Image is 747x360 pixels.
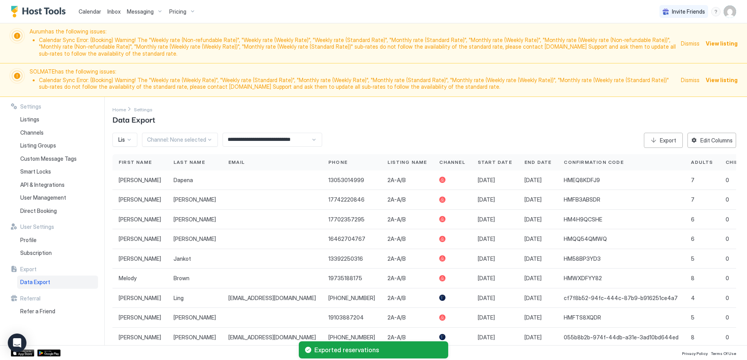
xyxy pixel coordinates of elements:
[478,314,495,321] span: [DATE]
[706,76,738,84] span: View listing
[328,314,364,321] span: 19103887204
[439,159,465,166] span: Channel
[174,196,216,203] span: [PERSON_NAME]
[174,295,184,302] span: Ling
[564,255,601,262] span: HM58BP3YD3
[119,255,161,262] span: [PERSON_NAME]
[726,275,729,282] span: 0
[691,177,694,184] span: 7
[20,266,37,273] span: Export
[478,255,495,262] span: [DATE]
[17,191,98,204] a: User Management
[223,133,311,146] input: Input Field
[726,295,729,302] span: 0
[17,113,98,126] a: Listings
[119,235,161,242] span: [PERSON_NAME]
[20,308,55,315] span: Refer a Friend
[388,255,406,262] span: 2A-A/B
[20,237,37,244] span: Profile
[691,216,694,223] span: 6
[726,314,729,321] span: 0
[8,334,26,352] div: Open Intercom Messenger
[328,295,375,302] span: [PHONE_NUMBER]
[691,235,694,242] span: 6
[134,105,153,113] a: Settings
[328,177,364,184] span: 13053014999
[328,196,365,203] span: 17742220846
[20,168,51,175] span: Smart Locks
[726,235,729,242] span: 0
[119,295,161,302] span: [PERSON_NAME]
[564,235,607,242] span: HMQQ54QMWQ
[478,235,495,242] span: [DATE]
[478,216,495,223] span: [DATE]
[564,275,602,282] span: HMWXDFYY82
[726,177,729,184] span: 0
[39,37,676,57] li: Calendar Sync Error: (Booking) Warning! The "Weekly rate (Non-refundable Rate)", "Weekly rate (We...
[17,126,98,139] a: Channels
[17,165,98,178] a: Smart Locks
[20,223,54,230] span: User Settings
[119,334,161,341] span: [PERSON_NAME]
[328,334,375,341] span: [PHONE_NUMBER]
[388,295,406,302] span: 2A-A/B
[134,107,153,112] span: Settings
[660,136,676,144] div: Export
[691,295,695,302] span: 4
[17,246,98,260] a: Subscription
[169,8,186,15] span: Pricing
[174,159,205,166] span: Last Name
[20,295,40,302] span: Referral
[726,216,729,223] span: 0
[30,28,676,58] span: Aurum has the following issues:
[328,275,362,282] span: 19735188175
[524,159,552,166] span: End Date
[112,113,155,125] span: Data Export
[39,77,676,90] li: Calendar Sync Error: (Booking) Warning! The "Weekly rate (Weekly Rate)", "Weekly rate (Standard R...
[478,177,495,184] span: [DATE]
[20,129,44,136] span: Channels
[119,314,161,321] span: [PERSON_NAME]
[478,295,495,302] span: [DATE]
[328,255,363,262] span: 13392250316
[524,314,542,321] span: [DATE]
[127,8,154,15] span: Messaging
[228,334,316,341] span: [EMAIL_ADDRESS][DOMAIN_NAME]
[17,204,98,218] a: Direct Booking
[691,255,694,262] span: 5
[134,105,153,113] div: Breadcrumb
[174,334,216,341] span: [PERSON_NAME]
[564,334,679,341] span: 055b8b2b-974f-44db-a31e-3ad10bd644ed
[17,305,98,318] a: Refer a Friend
[17,276,98,289] a: Data Export
[388,177,406,184] span: 2A-A/B
[681,39,700,47] div: Dismiss
[174,255,191,262] span: Jankot
[20,142,56,149] span: Listing Groups
[328,216,365,223] span: 17702357295
[691,334,694,341] span: 8
[706,39,738,47] span: View listing
[20,194,66,201] span: User Management
[328,159,347,166] span: Phone
[20,207,57,214] span: Direct Booking
[119,159,152,166] span: First Name
[524,235,542,242] span: [DATE]
[700,136,733,144] div: Edit Columns
[524,275,542,282] span: [DATE]
[687,133,736,148] button: Edit Columns
[20,103,41,110] span: Settings
[711,7,721,16] div: menu
[17,234,98,247] a: Profile
[11,6,69,18] a: Host Tools Logo
[691,314,694,321] span: 5
[228,159,245,166] span: Email
[564,177,600,184] span: HMEQ8KDFJ9
[107,7,121,16] a: Inbox
[681,76,700,84] span: Dismiss
[478,275,495,282] span: [DATE]
[388,235,406,242] span: 2A-A/B
[112,105,126,113] div: Breadcrumb
[79,8,101,15] span: Calendar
